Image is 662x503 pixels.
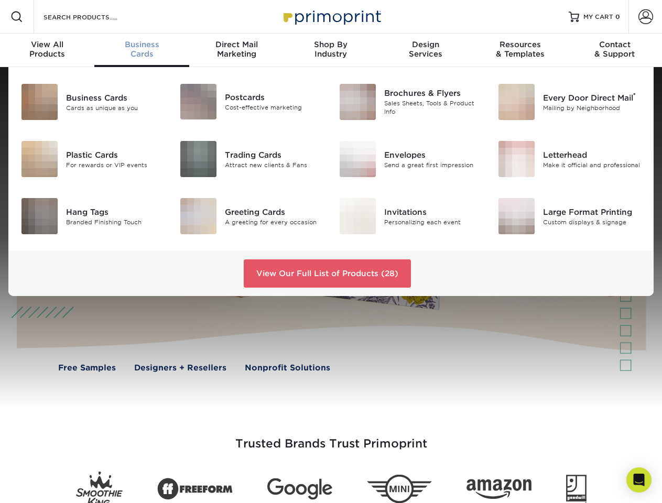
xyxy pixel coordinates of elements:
[498,194,641,238] a: Large Format Printing Large Format Printing Custom displays & signage
[21,84,58,120] img: Business Cards
[66,103,164,112] div: Cards as unique as you
[473,40,567,59] div: & Templates
[94,40,189,59] div: Cards
[189,34,284,67] a: Direct MailMarketing
[180,141,216,177] img: Trading Cards
[66,160,164,169] div: For rewards or VIP events
[543,217,641,226] div: Custom displays & signage
[189,40,284,59] div: Marketing
[340,141,376,177] img: Envelopes
[21,198,58,234] img: Hang Tags
[339,80,482,124] a: Brochures & Flyers Brochures & Flyers Sales Sheets, Tools & Product Info
[340,84,376,120] img: Brochures & Flyers
[466,479,531,499] img: Amazon
[473,34,567,67] a: Resources& Templates
[384,149,482,160] div: Envelopes
[25,412,638,463] h3: Trusted Brands Trust Primoprint
[225,103,323,112] div: Cost-effective marketing
[615,13,620,20] span: 0
[267,478,332,500] img: Google
[384,160,482,169] div: Send a great first impression
[244,259,411,288] a: View Our Full List of Products (28)
[21,80,164,124] a: Business Cards Business Cards Cards as unique as you
[498,84,535,120] img: Every Door Direct Mail
[498,80,641,124] a: Every Door Direct Mail Every Door Direct Mail® Mailing by Neighborhood
[94,40,189,49] span: Business
[384,88,482,99] div: Brochures & Flyers
[279,5,384,28] img: Primoprint
[498,198,535,234] img: Large Format Printing
[339,137,482,181] a: Envelopes Envelopes Send a great first impression
[180,80,323,124] a: Postcards Postcards Cost-effective marketing
[284,34,378,67] a: Shop ByIndustry
[339,194,482,238] a: Invitations Invitations Personalizing each event
[180,194,323,238] a: Greeting Cards Greeting Cards A greeting for every occasion
[583,13,613,21] span: MY CART
[180,198,216,234] img: Greeting Cards
[42,10,145,23] input: SEARCH PRODUCTS.....
[626,467,652,493] div: Open Intercom Messenger
[225,206,323,217] div: Greeting Cards
[180,137,323,181] a: Trading Cards Trading Cards Attract new clients & Fans
[21,141,58,177] img: Plastic Cards
[284,40,378,59] div: Industry
[378,40,473,49] span: Design
[21,137,164,181] a: Plastic Cards Plastic Cards For rewards or VIP events
[66,217,164,226] div: Branded Finishing Touch
[180,84,216,119] img: Postcards
[94,34,189,67] a: BusinessCards
[225,92,323,103] div: Postcards
[498,141,535,177] img: Letterhead
[189,40,284,49] span: Direct Mail
[225,217,323,226] div: A greeting for every occasion
[284,40,378,49] span: Shop By
[3,471,89,499] iframe: Google Customer Reviews
[225,160,323,169] div: Attract new clients & Fans
[66,92,164,103] div: Business Cards
[225,149,323,160] div: Trading Cards
[378,40,473,59] div: Services
[473,40,567,49] span: Resources
[384,206,482,217] div: Invitations
[384,217,482,226] div: Personalizing each event
[378,34,473,67] a: DesignServices
[66,206,164,217] div: Hang Tags
[66,149,164,160] div: Plastic Cards
[21,194,164,238] a: Hang Tags Hang Tags Branded Finishing Touch
[340,198,376,234] img: Invitations
[498,137,641,181] a: Letterhead Letterhead Make it official and professional
[384,99,482,116] div: Sales Sheets, Tools & Product Info
[566,475,587,503] img: Goodwill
